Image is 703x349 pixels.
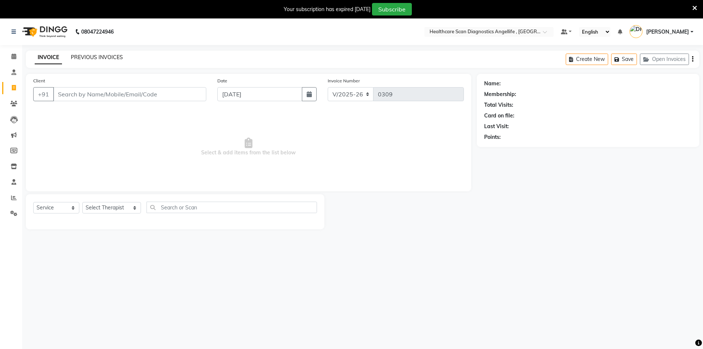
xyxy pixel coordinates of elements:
[33,110,464,184] span: Select & add items from the list below
[35,51,62,64] a: INVOICE
[484,90,516,98] div: Membership:
[484,112,514,120] div: Card on file:
[19,21,69,42] img: logo
[484,133,501,141] div: Points:
[372,3,412,16] button: Subscribe
[33,78,45,84] label: Client
[640,54,689,65] button: Open Invoices
[217,78,227,84] label: Date
[328,78,360,84] label: Invoice Number
[71,54,123,61] a: PREVIOUS INVOICES
[284,6,371,13] div: Your subscription has expired [DATE]
[53,87,206,101] input: Search by Name/Mobile/Email/Code
[566,54,608,65] button: Create New
[484,80,501,88] div: Name:
[484,101,513,109] div: Total Visits:
[611,54,637,65] button: Save
[147,202,317,213] input: Search or Scan
[81,21,114,42] b: 08047224946
[33,87,54,101] button: +91
[630,25,642,38] img: DR AFTAB ALAM
[646,28,689,36] span: [PERSON_NAME]
[484,123,509,130] div: Last Visit:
